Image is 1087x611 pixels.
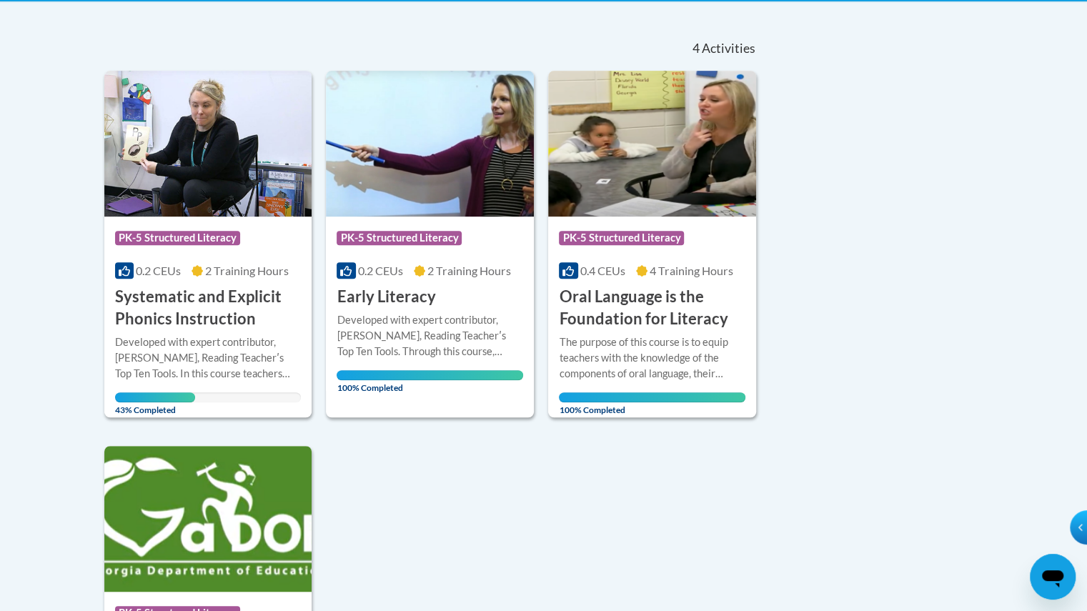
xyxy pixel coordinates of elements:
[115,231,240,245] span: PK-5 Structured Literacy
[337,286,435,308] h3: Early Literacy
[548,71,756,417] a: Course LogoPK-5 Structured Literacy0.4 CEUs4 Training Hours Oral Language is the Foundation for L...
[650,264,733,277] span: 4 Training Hours
[580,264,625,277] span: 0.4 CEUs
[358,264,403,277] span: 0.2 CEUs
[136,264,181,277] span: 0.2 CEUs
[115,392,195,402] div: Your progress
[559,231,684,245] span: PK-5 Structured Literacy
[559,334,745,382] div: The purpose of this course is to equip teachers with the knowledge of the components of oral lang...
[115,286,302,330] h3: Systematic and Explicit Phonics Instruction
[337,370,523,380] div: Your progress
[205,264,289,277] span: 2 Training Hours
[326,71,534,217] img: Course Logo
[337,231,462,245] span: PK-5 Structured Literacy
[104,446,312,592] img: Course Logo
[427,264,511,277] span: 2 Training Hours
[1030,554,1076,600] iframe: Button to launch messaging window
[115,334,302,382] div: Developed with expert contributor, [PERSON_NAME], Reading Teacherʹs Top Ten Tools. In this course...
[326,71,534,417] a: Course LogoPK-5 Structured Literacy0.2 CEUs2 Training Hours Early LiteracyDeveloped with expert c...
[559,392,745,415] span: 100% Completed
[559,392,745,402] div: Your progress
[337,312,523,359] div: Developed with expert contributor, [PERSON_NAME], Reading Teacherʹs Top Ten Tools. Through this c...
[104,71,312,217] img: Course Logo
[559,286,745,330] h3: Oral Language is the Foundation for Literacy
[702,41,755,56] span: Activities
[692,41,699,56] span: 4
[104,71,312,417] a: Course LogoPK-5 Structured Literacy0.2 CEUs2 Training Hours Systematic and Explicit Phonics Instr...
[548,71,756,217] img: Course Logo
[115,392,195,415] span: 43% Completed
[337,370,523,393] span: 100% Completed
